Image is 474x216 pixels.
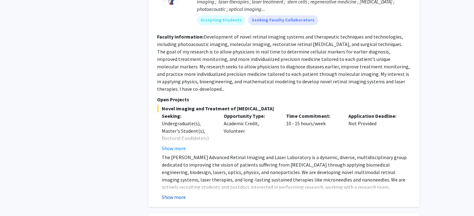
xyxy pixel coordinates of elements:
[219,112,281,152] div: Academic Credit, Volunteer
[157,34,204,40] b: Faculty Information:
[286,112,339,120] p: Time Commitment:
[162,120,215,194] div: Undergraduate(s), Master's Student(s), Doctoral Candidate(s) (PhD, MD, DMD, PharmD, etc.), Postdo...
[197,15,246,25] mat-chip: Accepting Students
[162,145,186,152] button: Show more
[344,112,406,152] div: Not Provided
[157,105,411,112] span: Novel imaging and Treatment of [MEDICAL_DATA]
[348,112,401,120] p: Application Deadline:
[281,112,344,152] div: 10 - 15 hours/week
[157,96,411,103] p: Open Projects
[157,34,410,92] fg-read-more: Development of novel retinal imaging systems and therapeutic techniques and technologies, includi...
[162,154,411,213] p: The [PERSON_NAME] Advanced Retinal Imaging and Laser Laboratory is a dynamic, diverse, multidisci...
[162,112,215,120] p: Seeking:
[248,15,318,25] mat-chip: Seeking Faculty Collaborators
[5,188,26,211] iframe: Chat
[162,193,186,201] button: Show more
[224,112,277,120] p: Opportunity Type:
